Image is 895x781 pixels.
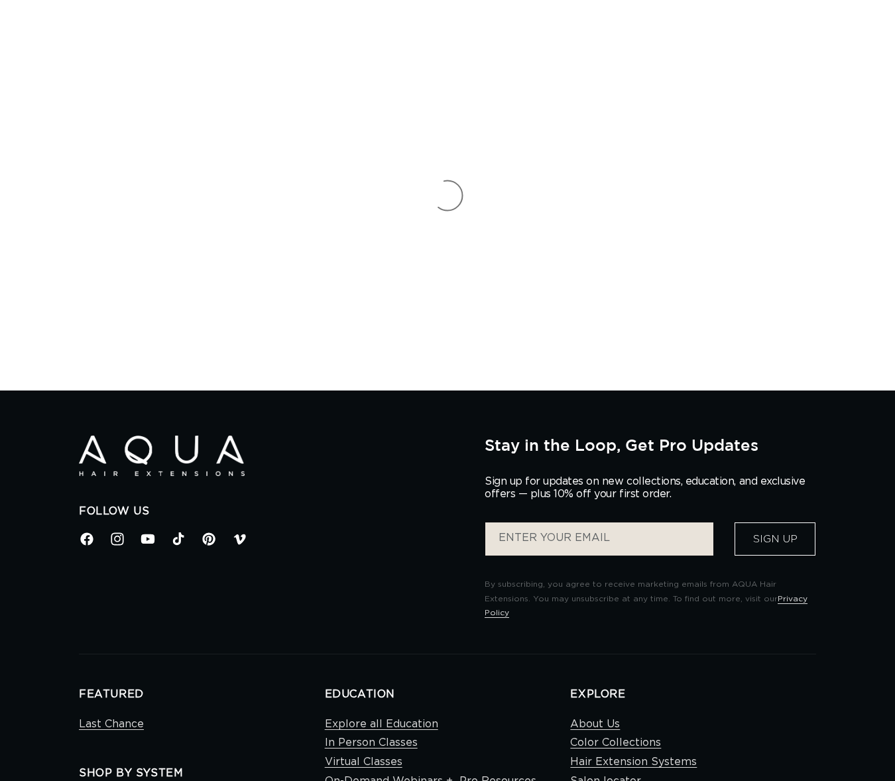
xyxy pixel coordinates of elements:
a: In Person Classes [325,733,418,752]
img: Aqua Hair Extensions [79,436,245,476]
h2: EXPLORE [570,688,816,701]
h2: Follow Us [79,505,465,518]
input: ENTER YOUR EMAIL [485,522,713,556]
h2: FEATURED [79,688,325,701]
a: Explore all Education [325,715,438,734]
h2: Stay in the Loop, Get Pro Updates [485,436,816,454]
a: Hair Extension Systems [570,752,697,772]
a: About Us [570,715,620,734]
a: Virtual Classes [325,752,402,772]
p: Sign up for updates on new collections, education, and exclusive offers — plus 10% off your first... [485,475,816,501]
h2: SHOP BY SYSTEM [79,766,325,780]
a: Color Collections [570,733,661,752]
h2: EDUCATION [325,688,571,701]
p: By subscribing, you agree to receive marketing emails from AQUA Hair Extensions. You may unsubscr... [485,577,816,621]
a: Last Chance [79,715,144,734]
button: Sign Up [735,522,815,556]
